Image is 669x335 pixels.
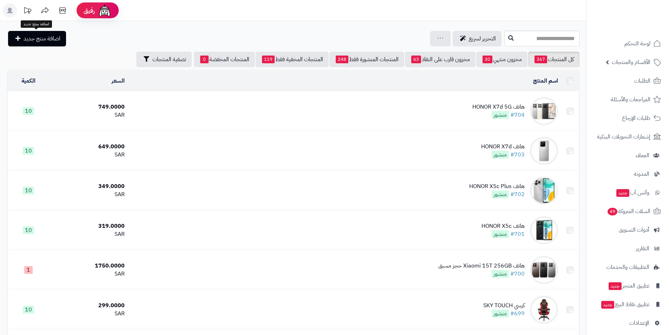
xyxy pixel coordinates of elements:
a: #704 [510,111,525,119]
div: SAR [52,270,125,278]
span: طلبات الإرجاع [622,113,650,123]
a: المنتجات المخفضة0 [194,52,255,67]
a: الطلبات [591,72,665,89]
a: #703 [510,150,525,159]
a: #699 [510,309,525,318]
span: 248 [336,56,348,63]
img: هاتف HONOR X5c [530,216,558,244]
img: هاتف HONOR X7d [530,137,558,165]
div: كرسي SKY TOUCH [483,302,525,310]
span: اضافة منتج جديد [24,34,60,43]
a: #701 [510,230,525,238]
span: الأقسام والمنتجات [612,57,650,67]
div: 349.0000 [52,182,125,191]
div: هاتف HONOR X7d 5G [472,103,525,111]
span: منشور [492,270,509,278]
span: الإعدادات [629,318,649,328]
div: 299.0000 [52,302,125,310]
a: التقارير [591,240,665,257]
span: 1 [24,266,33,274]
a: #700 [510,270,525,278]
span: التقارير [636,244,649,253]
a: #702 [510,190,525,199]
span: رفيق [84,6,95,15]
span: 63 [411,56,421,63]
div: SAR [52,310,125,318]
img: كرسي SKY TOUCH [530,296,558,324]
div: هاتف Xiaomi 15T 256GB حجز مسبق [438,262,525,270]
span: منشور [492,191,509,198]
a: السعر [112,77,125,85]
div: SAR [52,151,125,159]
span: 10 [23,226,34,234]
a: تحديثات المنصة [19,4,36,19]
span: لوحة التحكم [624,39,650,49]
a: اسم المنتج [533,77,558,85]
span: 10 [23,187,34,194]
span: 30 [483,56,492,63]
span: العملاء [636,150,649,160]
span: التحرير لسريع [469,34,496,43]
a: اضافة منتج جديد [8,31,66,46]
a: مخزون قارب على النفاذ63 [405,52,475,67]
span: التطبيقات والخدمات [606,262,649,272]
div: 749.0000 [52,103,125,111]
span: إشعارات التحويلات البنكية [597,132,650,142]
span: 119 [262,56,275,63]
span: منشور [492,151,509,159]
span: 10 [23,107,34,115]
a: أدوات التسويق [591,221,665,238]
div: 1750.0000 [52,262,125,270]
div: SAR [52,191,125,199]
span: الطلبات [634,76,650,86]
img: هاتف HONOR X7d 5G [530,97,558,125]
img: هاتف Xiaomi 15T 256GB حجز مسبق [530,256,558,284]
a: العملاء [591,147,665,164]
button: تصفية المنتجات [136,52,192,67]
a: تطبيق نقاط البيعجديد [591,296,665,313]
span: المدونة [634,169,649,179]
div: 649.0000 [52,143,125,151]
div: اضافة منتج جديد [21,20,52,28]
a: لوحة التحكم [591,35,665,52]
img: ai-face.png [98,4,112,18]
a: الكمية [21,77,35,85]
div: هاتف HONOR X5c [481,222,525,230]
span: تصفية المنتجات [152,55,186,64]
a: المدونة [591,166,665,182]
a: المنتجات المخفية فقط119 [256,52,329,67]
span: 10 [23,306,34,314]
a: السلات المتروكة49 [591,203,665,220]
span: تطبيق المتجر [608,281,649,291]
a: المراجعات والأسئلة [591,91,665,108]
span: المراجعات والأسئلة [611,95,650,104]
span: جديد [601,301,614,309]
a: المنتجات المنشورة فقط248 [329,52,404,67]
a: تطبيق المتجرجديد [591,277,665,294]
a: إشعارات التحويلات البنكية [591,128,665,145]
a: التحرير لسريع [453,31,501,46]
span: 10 [23,147,34,155]
span: 0 [200,56,209,63]
span: منشور [492,111,509,119]
div: SAR [52,230,125,238]
span: جديد [609,282,622,290]
span: جديد [616,189,629,197]
a: كل المنتجات367 [528,52,579,67]
img: هاتف HONOR X5c Plus [530,176,558,205]
div: 319.0000 [52,222,125,230]
a: طلبات الإرجاع [591,110,665,127]
span: منشور [492,310,509,317]
span: وآتس آب [616,188,649,198]
span: تطبيق نقاط البيع [601,299,649,309]
span: 367 [534,56,547,63]
span: أدوات التسويق [619,225,649,235]
img: logo-2.png [621,15,662,30]
a: التطبيقات والخدمات [591,259,665,276]
span: منشور [492,230,509,238]
a: الإعدادات [591,315,665,331]
div: هاتف HONOR X7d [481,143,525,151]
a: وآتس آبجديد [591,184,665,201]
div: SAR [52,111,125,119]
a: مخزون منتهي30 [476,52,527,67]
